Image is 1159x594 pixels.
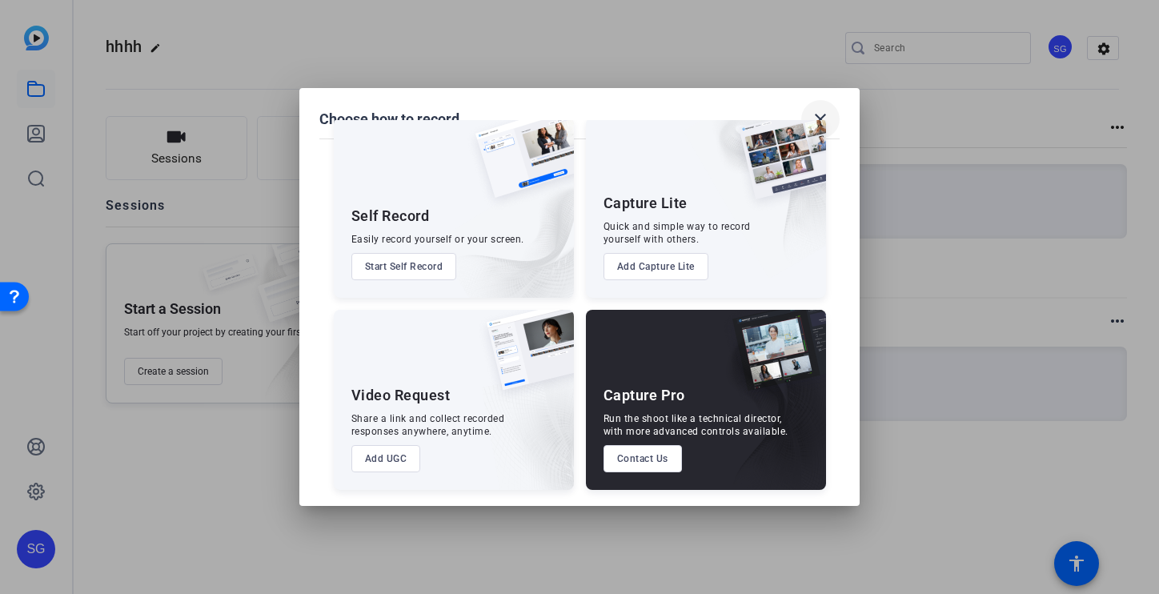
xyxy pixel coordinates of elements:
[351,445,421,472] button: Add UGC
[604,253,708,280] button: Add Capture Lite
[351,253,457,280] button: Start Self Record
[604,445,682,472] button: Contact Us
[481,359,574,490] img: embarkstudio-ugc-content.png
[604,194,688,213] div: Capture Lite
[604,386,685,405] div: Capture Pro
[351,412,505,438] div: Share a link and collect recorded responses anywhere, anytime.
[351,207,430,226] div: Self Record
[435,152,574,298] img: embarkstudio-self-record.png
[708,330,826,490] img: embarkstudio-capture-pro.png
[727,118,826,215] img: capture-lite.png
[463,118,574,214] img: self-record.png
[319,110,459,129] h1: Choose how to record
[351,233,524,246] div: Easily record yourself or your screen.
[720,310,826,407] img: capture-pro.png
[604,412,788,438] div: Run the shoot like a technical director, with more advanced controls available.
[811,110,830,129] mat-icon: close
[475,310,574,407] img: ugc-content.png
[604,220,751,246] div: Quick and simple way to record yourself with others.
[351,386,451,405] div: Video Request
[683,118,826,278] img: embarkstudio-capture-lite.png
